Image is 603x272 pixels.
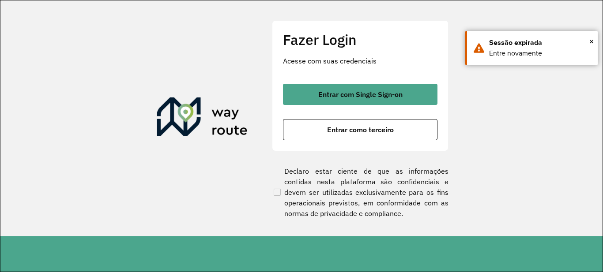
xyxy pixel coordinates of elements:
[327,126,394,133] span: Entrar como terceiro
[589,35,594,48] span: ×
[157,97,248,140] img: Roteirizador AmbevTech
[283,31,437,48] h2: Fazer Login
[283,56,437,66] p: Acesse com suas credenciais
[283,84,437,105] button: button
[589,35,594,48] button: Close
[489,37,591,48] div: Sessão expirada
[489,48,591,59] div: Entre novamente
[283,119,437,140] button: button
[318,91,403,98] span: Entrar com Single Sign-on
[272,166,448,219] label: Declaro estar ciente de que as informações contidas nesta plataforma são confidenciais e devem se...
